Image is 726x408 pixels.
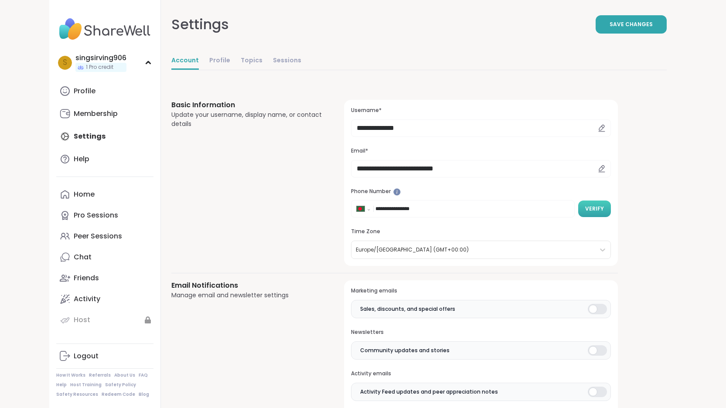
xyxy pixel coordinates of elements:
a: Pro Sessions [56,205,153,226]
div: Settings [171,14,229,35]
a: Redeem Code [102,391,135,398]
h3: Email* [351,147,610,155]
a: How It Works [56,372,85,378]
a: Activity [56,289,153,309]
a: About Us [114,372,135,378]
a: Sessions [273,52,301,70]
img: ShareWell Nav Logo [56,14,153,44]
div: Profile [74,86,95,96]
div: Chat [74,252,92,262]
h3: Username* [351,107,610,114]
a: Chat [56,247,153,268]
span: Sales, discounts, and special offers [360,305,455,313]
a: Logout [56,346,153,367]
a: Friends [56,268,153,289]
span: Save Changes [610,20,653,28]
div: singsirving906 [75,53,126,63]
h3: Activity emails [351,370,610,377]
div: Home [74,190,95,199]
div: Membership [74,109,118,119]
a: Host [56,309,153,330]
a: Topics [241,52,262,70]
a: FAQ [139,372,148,378]
a: Account [171,52,199,70]
button: Save Changes [596,15,667,34]
h3: Newsletters [351,329,610,336]
h3: Marketing emails [351,287,610,295]
a: Profile [209,52,230,70]
div: Host [74,315,90,325]
h3: Phone Number [351,188,610,195]
div: Update your username, display name, or contact details [171,110,324,129]
button: Verify [578,201,611,217]
div: Peer Sessions [74,231,122,241]
a: Home [56,184,153,205]
div: Manage email and newsletter settings [171,291,324,300]
a: Peer Sessions [56,226,153,247]
a: Membership [56,103,153,124]
a: Safety Resources [56,391,98,398]
a: Blog [139,391,149,398]
span: Verify [585,205,604,213]
a: Profile [56,81,153,102]
span: Activity Feed updates and peer appreciation notes [360,388,498,396]
a: Safety Policy [105,382,136,388]
a: Referrals [89,372,111,378]
h3: Time Zone [351,228,610,235]
span: s [63,57,67,68]
div: Pro Sessions [74,211,118,220]
div: Friends [74,273,99,283]
span: Community updates and stories [360,347,450,354]
h3: Email Notifications [171,280,324,291]
div: Help [74,154,89,164]
div: Logout [74,351,99,361]
iframe: Spotlight [393,188,401,196]
span: 1 Pro credit [86,64,113,71]
a: Help [56,382,67,388]
div: Activity [74,294,100,304]
a: Host Training [70,382,102,388]
a: Help [56,149,153,170]
h3: Basic Information [171,100,324,110]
